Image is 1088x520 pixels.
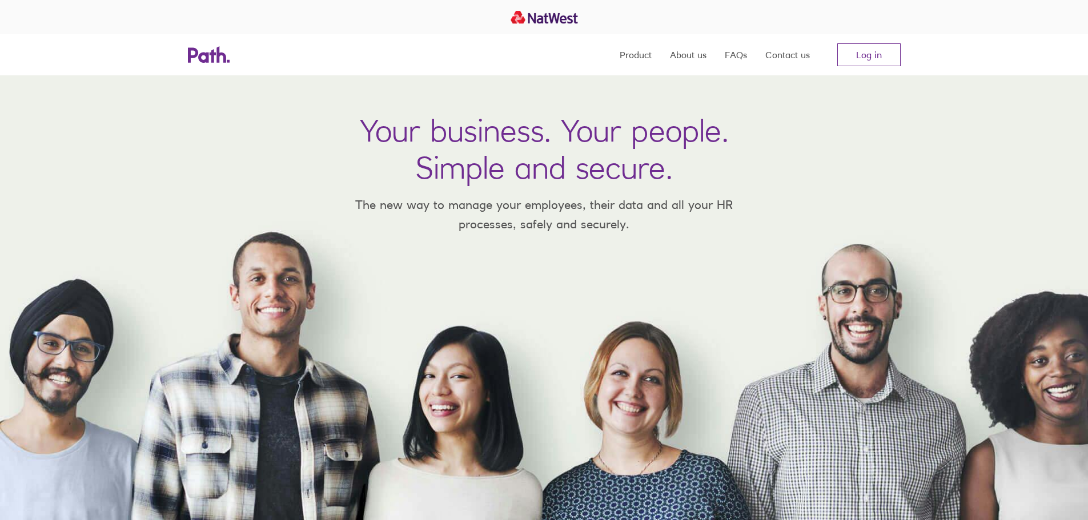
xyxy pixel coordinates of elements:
a: FAQs [725,34,747,75]
a: Product [620,34,652,75]
a: Contact us [765,34,810,75]
h1: Your business. Your people. Simple and secure. [360,112,729,186]
a: About us [670,34,706,75]
p: The new way to manage your employees, their data and all your HR processes, safely and securely. [339,195,750,233]
a: Log in [837,43,901,66]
